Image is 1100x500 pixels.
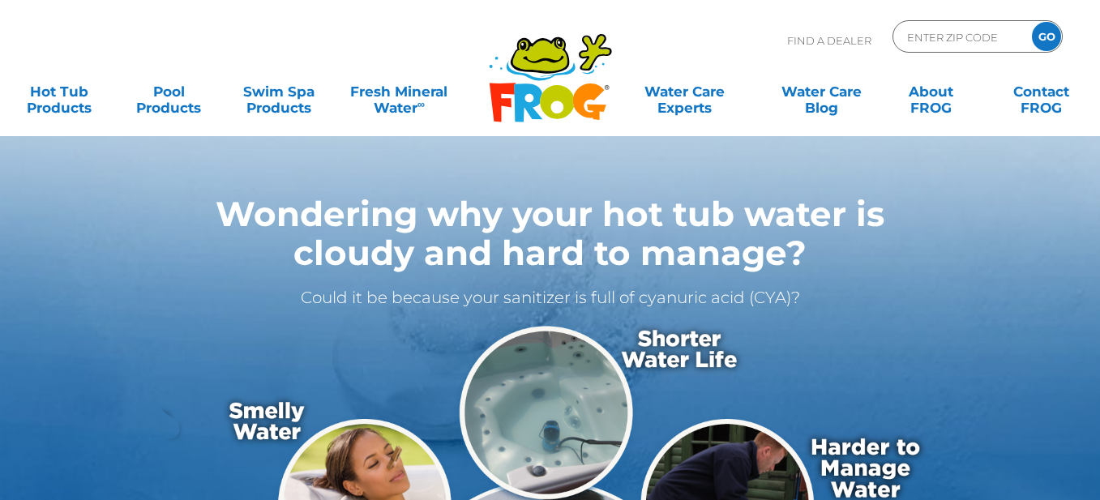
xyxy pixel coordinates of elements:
a: PoolProducts [126,75,211,108]
p: Find A Dealer [787,20,871,61]
a: Swim SpaProducts [236,75,321,108]
a: AboutFROG [888,75,974,108]
a: Water CareBlog [779,75,864,108]
a: Hot TubProducts [16,75,101,108]
a: Water CareExperts [615,75,754,108]
a: Fresh MineralWater∞ [345,75,452,108]
h1: Wondering why your hot tub water is cloudy and hard to manage? [152,194,949,272]
a: ContactFROG [999,75,1084,108]
p: Could it be because your sanitizer is full of cyanuric acid (CYA)? [152,284,949,310]
input: Zip Code Form [905,25,1015,49]
input: GO [1032,22,1061,51]
sup: ∞ [417,98,425,110]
